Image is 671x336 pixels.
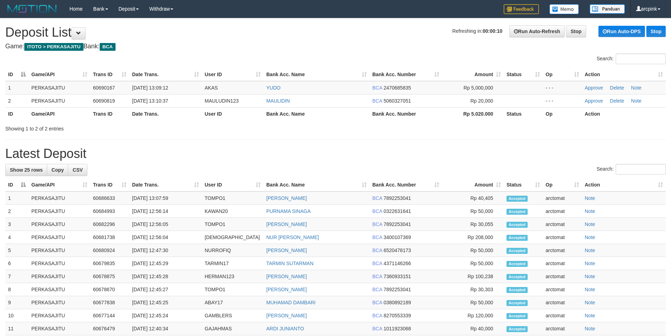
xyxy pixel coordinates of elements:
span: CSV [73,167,83,173]
span: Copy [51,167,64,173]
td: [DATE] 12:40:34 [129,322,202,335]
span: Accepted [507,248,528,254]
a: Note [585,313,595,318]
span: Accepted [507,261,528,267]
a: Run Auto-Refresh [509,25,565,37]
td: 5 [5,244,29,257]
a: MAULIDIN [266,98,290,104]
td: Rp 50,000 [442,244,504,257]
span: Copy 2470685835 to clipboard [384,85,411,91]
span: Accepted [507,274,528,280]
th: Op: activate to sort column ascending [543,178,582,191]
th: Amount: activate to sort column ascending [442,178,504,191]
td: GAMBLERS [202,309,263,322]
span: Copy 7360933151 to clipboard [384,274,411,279]
span: BCA [372,85,382,91]
th: ID [5,107,29,120]
span: Copy 4371146266 to clipboard [384,261,411,266]
td: [DATE] 12:45:24 [129,309,202,322]
a: [PERSON_NAME] [266,195,307,201]
span: Refreshing in: [452,28,502,34]
th: Bank Acc. Name: activate to sort column ascending [263,68,369,81]
th: Date Trans. [129,107,202,120]
a: ARDI JUNIANTO [266,326,304,331]
td: 60677144 [90,309,129,322]
td: Rp 120,000 [442,309,504,322]
span: BCA [372,287,382,292]
td: 60676479 [90,322,129,335]
span: Copy 0322631641 to clipboard [384,208,411,214]
td: PERKASAJITU [29,94,90,107]
td: Rp 208,000 [442,231,504,244]
td: 2 [5,205,29,218]
th: User ID: activate to sort column ascending [202,68,263,81]
a: Approve [585,85,603,91]
td: PERKASAJITU [29,283,90,296]
th: Trans ID [90,107,129,120]
td: 8 [5,283,29,296]
span: BCA [372,248,382,253]
span: BCA [372,98,382,104]
td: arctomat [543,322,582,335]
td: TOMPO1 [202,283,263,296]
td: 10 [5,309,29,322]
td: 11 [5,322,29,335]
th: Status: activate to sort column ascending [504,178,543,191]
a: Note [585,300,595,305]
a: Delete [610,85,624,91]
td: arctomat [543,296,582,309]
th: Trans ID: activate to sort column ascending [90,178,129,191]
a: Note [585,221,595,227]
span: BCA [372,208,382,214]
input: Search: [616,164,666,175]
th: Game/API: activate to sort column ascending [29,68,90,81]
th: Date Trans.: activate to sort column ascending [129,68,202,81]
span: Rp 5,000,000 [464,85,493,91]
span: Rp 20,000 [470,98,493,104]
td: Rp 50,000 [442,257,504,270]
td: GAJAHMAS [202,322,263,335]
span: Copy 7892253041 to clipboard [384,287,411,292]
span: BCA [372,221,382,227]
input: Search: [616,54,666,64]
a: Note [585,287,595,292]
span: Accepted [507,326,528,332]
td: Rp 30,303 [442,283,504,296]
a: MUHAMAD DAMBARI [266,300,316,305]
td: arctomat [543,270,582,283]
a: [PERSON_NAME] [266,274,307,279]
img: panduan.png [590,4,625,14]
a: CSV [68,164,87,176]
th: Action: activate to sort column ascending [582,178,666,191]
td: arctomat [543,191,582,205]
span: Show 25 rows [10,167,43,173]
a: Note [585,234,595,240]
span: Copy 8270553339 to clipboard [384,313,411,318]
span: Accepted [507,209,528,215]
th: Status: activate to sort column ascending [504,68,543,81]
span: [DATE] 13:10:37 [132,98,168,104]
strong: 00:00:10 [483,28,502,34]
td: [DATE] 12:56:05 [129,218,202,231]
th: Rp 5.020.000 [442,107,504,120]
td: [DATE] 12:47:30 [129,244,202,257]
td: 60682296 [90,218,129,231]
span: Copy 7892253041 to clipboard [384,195,411,201]
a: PURNAMA SINAGA [266,208,311,214]
td: [DATE] 12:45:25 [129,296,202,309]
a: Note [631,98,642,104]
span: Accepted [507,196,528,202]
th: Trans ID: activate to sort column ascending [90,68,129,81]
a: Note [631,85,642,91]
td: [DEMOGRAPHIC_DATA] [202,231,263,244]
td: Rp 50,000 [442,296,504,309]
a: Show 25 rows [5,164,47,176]
td: Rp 100,238 [442,270,504,283]
td: NURROFIQ [202,244,263,257]
td: 1 [5,191,29,205]
a: Note [585,208,595,214]
a: [PERSON_NAME] [266,248,307,253]
td: PERKASAJITU [29,270,90,283]
td: PERKASAJITU [29,191,90,205]
td: Rp 40,405 [442,191,504,205]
